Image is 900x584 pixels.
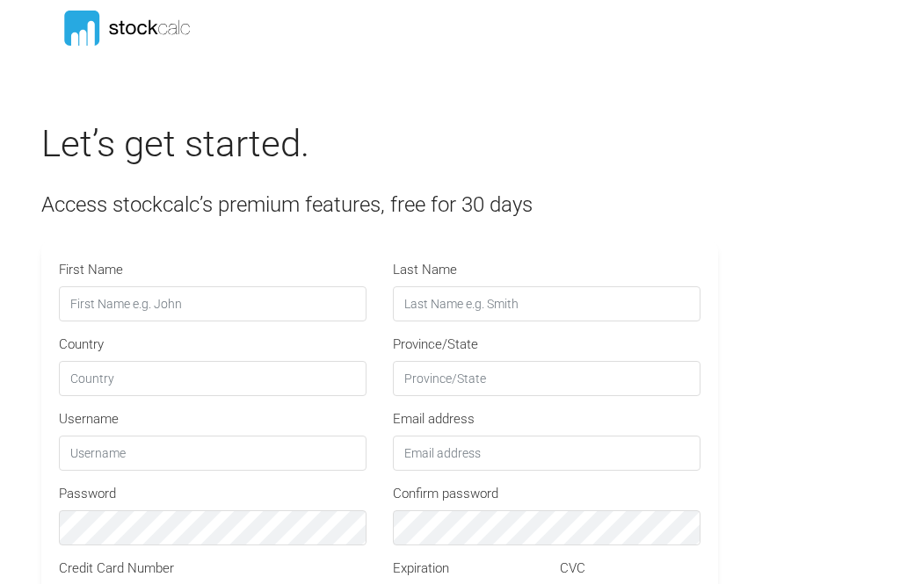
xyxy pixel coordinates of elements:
h2: Let’s get started. [41,122,718,166]
input: Email address [393,436,700,471]
label: CVC [560,559,585,579]
input: Last Name e.g. Smith [393,286,700,321]
label: Email address [393,409,475,429]
input: Province/State [393,361,700,396]
label: Expiration [393,559,449,579]
label: Country [59,335,104,355]
input: Country [59,361,367,396]
label: First Name [59,260,123,280]
label: Confirm password [393,484,498,504]
label: Password [59,484,116,504]
label: Province/State [393,335,478,355]
h4: Access stockcalc’s premium features, free for 30 days [41,192,718,218]
input: First Name e.g. John [59,286,367,321]
label: Username [59,409,119,429]
input: Username [59,436,367,471]
label: Credit Card Number [59,559,174,579]
label: Last Name [393,260,457,280]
